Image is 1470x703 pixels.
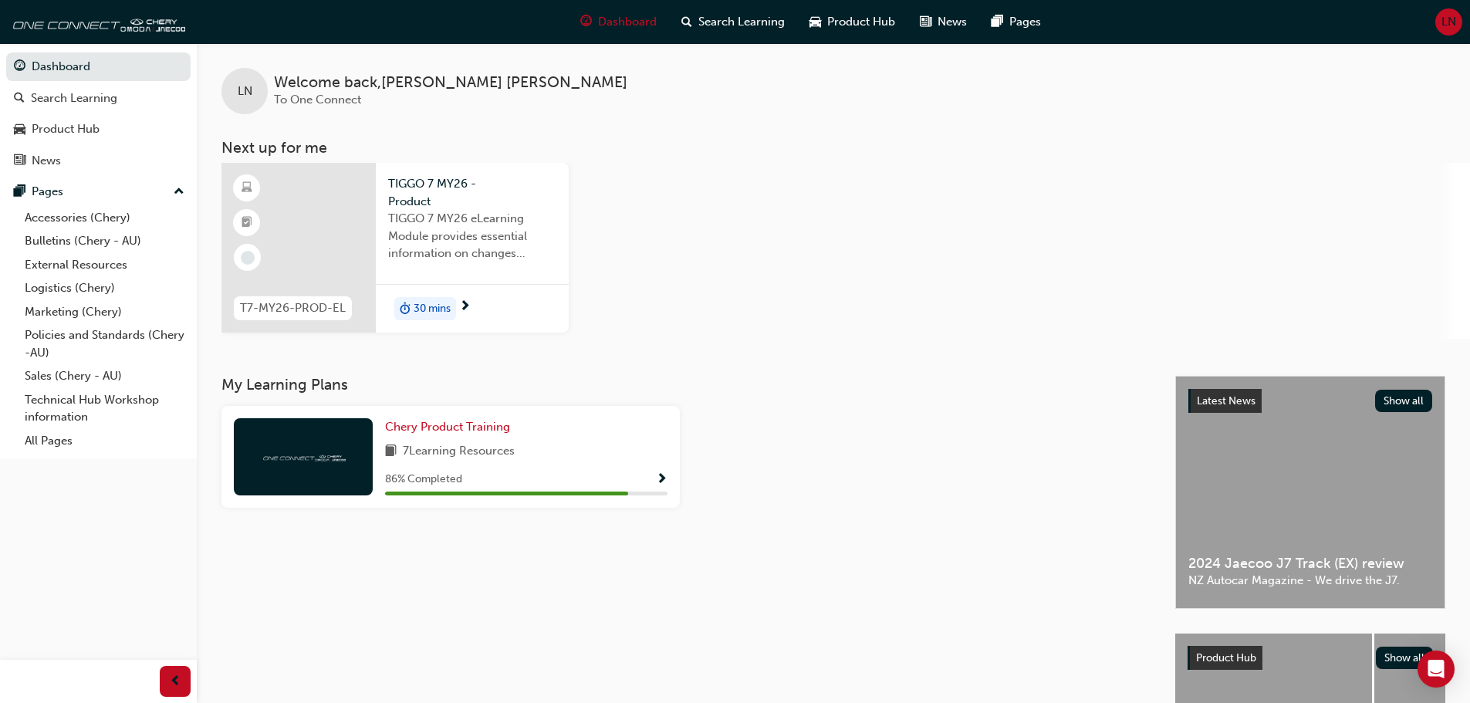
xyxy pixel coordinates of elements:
span: TIGGO 7 MY26 eLearning Module provides essential information on changes introduced with the new M... [388,210,556,262]
div: Product Hub [32,120,100,138]
a: External Resources [19,253,191,277]
a: Accessories (Chery) [19,206,191,230]
a: Chery Product Training [385,418,516,436]
a: Marketing (Chery) [19,300,191,324]
span: news-icon [920,12,931,32]
span: guage-icon [14,60,25,74]
div: Open Intercom Messenger [1418,651,1455,688]
button: Pages [6,177,191,206]
span: next-icon [459,300,471,314]
h3: My Learning Plans [221,376,1151,394]
button: Show all [1375,390,1433,412]
a: All Pages [19,429,191,453]
button: Show Progress [656,470,667,489]
a: Technical Hub Workshop information [19,388,191,429]
span: NZ Autocar Magazine - We drive the J7. [1188,572,1432,590]
span: Chery Product Training [385,420,510,434]
span: prev-icon [170,672,181,691]
a: news-iconNews [907,6,979,38]
span: 30 mins [414,300,451,318]
span: Search Learning [698,13,785,31]
span: learningResourceType_ELEARNING-icon [242,178,252,198]
a: Product Hub [6,115,191,144]
span: To One Connect [274,93,361,106]
span: search-icon [14,92,25,106]
span: Latest News [1197,394,1255,407]
a: Search Learning [6,84,191,113]
span: LN [1441,13,1456,31]
span: TIGGO 7 MY26 - Product [388,175,556,210]
span: Product Hub [1196,651,1256,664]
span: T7-MY26-PROD-EL [240,299,346,317]
a: Product HubShow all [1188,646,1433,671]
a: Sales (Chery - AU) [19,364,191,388]
span: book-icon [385,442,397,461]
a: Logistics (Chery) [19,276,191,300]
span: news-icon [14,154,25,168]
span: search-icon [681,12,692,32]
span: 2024 Jaecoo J7 Track (EX) review [1188,555,1432,573]
div: Pages [32,183,63,201]
a: Policies and Standards (Chery -AU) [19,323,191,364]
span: Show Progress [656,473,667,487]
span: News [938,13,967,31]
a: search-iconSearch Learning [669,6,797,38]
span: pages-icon [992,12,1003,32]
button: DashboardSearch LearningProduct HubNews [6,49,191,177]
a: pages-iconPages [979,6,1053,38]
a: Bulletins (Chery - AU) [19,229,191,253]
a: Latest NewsShow all [1188,389,1432,414]
span: 86 % Completed [385,471,462,488]
a: Latest NewsShow all2024 Jaecoo J7 Track (EX) reviewNZ Autocar Magazine - We drive the J7. [1175,376,1445,609]
a: car-iconProduct Hub [797,6,907,38]
span: Welcome back , [PERSON_NAME] [PERSON_NAME] [274,74,627,92]
div: Search Learning [31,90,117,107]
img: oneconnect [8,6,185,37]
span: LN [238,83,252,100]
span: pages-icon [14,185,25,199]
h3: Next up for me [197,139,1470,157]
span: car-icon [809,12,821,32]
span: Dashboard [598,13,657,31]
span: 7 Learning Resources [403,442,515,461]
span: learningRecordVerb_NONE-icon [241,251,255,265]
button: Show all [1376,647,1434,669]
button: LN [1435,8,1462,35]
a: T7-MY26-PROD-ELTIGGO 7 MY26 - ProductTIGGO 7 MY26 eLearning Module provides essential information... [221,163,569,333]
span: booktick-icon [242,213,252,233]
a: News [6,147,191,175]
span: guage-icon [580,12,592,32]
a: Dashboard [6,52,191,81]
img: oneconnect [261,449,346,464]
span: duration-icon [400,299,411,319]
span: car-icon [14,123,25,137]
span: up-icon [174,182,184,202]
div: News [32,152,61,170]
span: Pages [1009,13,1041,31]
a: guage-iconDashboard [568,6,669,38]
span: Product Hub [827,13,895,31]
